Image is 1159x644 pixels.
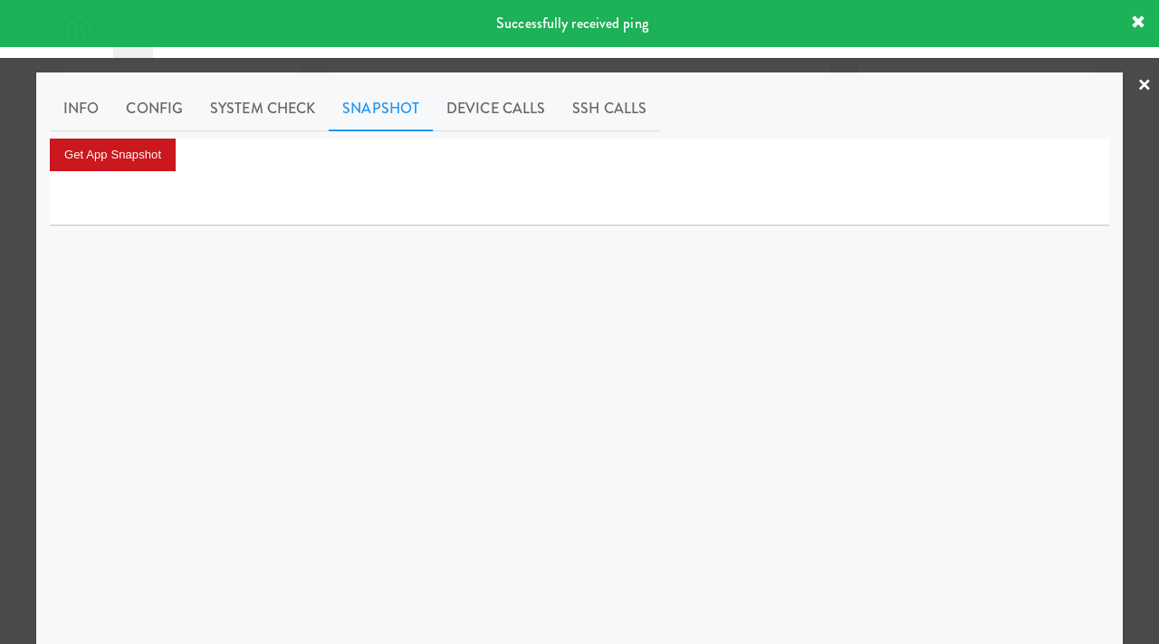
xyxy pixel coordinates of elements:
span: Successfully received ping [496,13,648,34]
a: × [1137,58,1152,114]
button: Get App Snapshot [50,139,176,171]
a: Snapshot [329,86,433,131]
a: Device Calls [433,86,559,131]
a: SSH Calls [559,86,660,131]
a: Config [112,86,196,131]
a: System Check [196,86,329,131]
a: Info [50,86,112,131]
